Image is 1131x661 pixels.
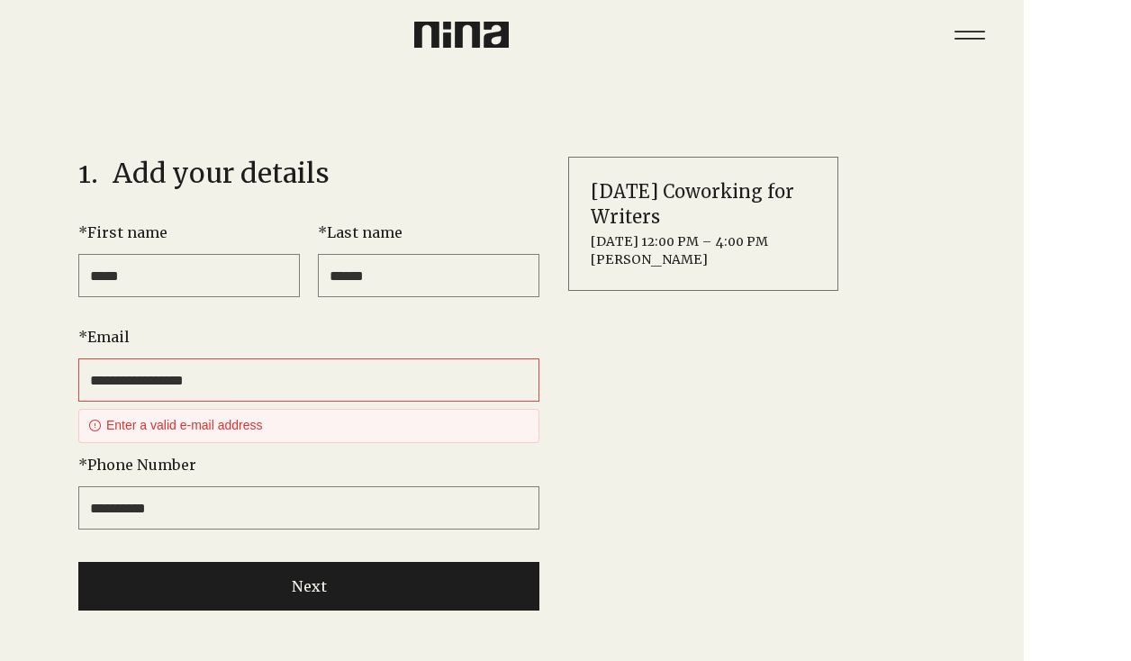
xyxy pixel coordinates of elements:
[318,222,539,243] label: Last name
[78,562,539,611] button: Next
[78,454,539,475] label: Phone Number
[591,179,816,230] h2: [DATE] Coworking for Writers
[78,326,539,348] label: Email
[414,22,509,48] img: Nina Logo CMYK_Charcoal.png
[78,157,98,189] span: 1.
[942,7,997,62] nav: Site
[591,251,816,269] span: [PERSON_NAME]
[78,157,330,189] h1: Add your details
[942,7,997,62] button: Menu
[78,409,539,443] div: Enter a valid e-mail address
[591,233,816,251] span: [DATE] 12:00 PM – 4:00 PM
[78,222,300,243] label: First name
